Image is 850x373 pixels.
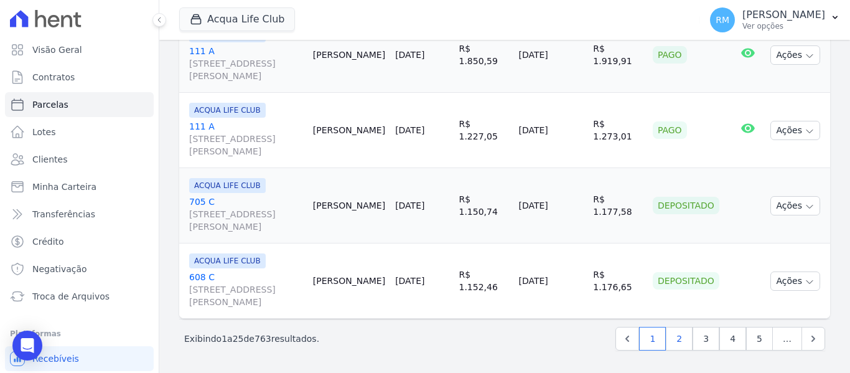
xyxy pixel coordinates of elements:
span: Minha Carteira [32,181,96,193]
a: [DATE] [395,50,424,60]
a: Transferências [5,202,154,227]
span: Negativação [32,263,87,275]
span: Transferências [32,208,95,220]
a: 705 C[STREET_ADDRESS][PERSON_NAME] [189,196,303,233]
span: [STREET_ADDRESS][PERSON_NAME] [189,283,303,308]
a: Contratos [5,65,154,90]
button: Ações [770,45,820,65]
a: Recebíveis [5,346,154,371]
a: 608 C[STREET_ADDRESS][PERSON_NAME] [189,271,303,308]
span: Crédito [32,235,64,248]
a: [DATE] [395,201,424,210]
span: RM [716,16,729,24]
button: Ações [770,121,820,140]
span: 1 [222,334,227,344]
span: Visão Geral [32,44,82,56]
a: Next [801,327,825,351]
a: [DATE] [395,125,424,135]
span: [STREET_ADDRESS][PERSON_NAME] [189,133,303,158]
a: Troca de Arquivos [5,284,154,309]
span: ACQUA LIFE CLUB [189,253,266,268]
button: RM [PERSON_NAME] Ver opções [700,2,850,37]
a: Minha Carteira [5,174,154,199]
span: ACQUA LIFE CLUB [189,178,266,193]
td: R$ 1.273,01 [588,93,648,168]
p: [PERSON_NAME] [742,9,825,21]
td: [PERSON_NAME] [308,243,390,319]
td: R$ 1.176,65 [588,243,648,319]
a: Clientes [5,147,154,172]
a: 4 [719,327,746,351]
p: Ver opções [742,21,825,31]
td: [PERSON_NAME] [308,93,390,168]
span: 25 [233,334,244,344]
td: [DATE] [513,168,588,243]
td: R$ 1.919,91 [588,17,648,93]
a: 5 [746,327,773,351]
span: … [772,327,802,351]
td: [PERSON_NAME] [308,17,390,93]
button: Ações [770,196,820,215]
span: Clientes [32,153,67,166]
a: Negativação [5,257,154,281]
a: Visão Geral [5,37,154,62]
a: Previous [615,327,639,351]
a: Crédito [5,229,154,254]
span: Lotes [32,126,56,138]
a: 2 [666,327,693,351]
td: [PERSON_NAME] [308,168,390,243]
button: Acqua Life Club [179,7,295,31]
span: [STREET_ADDRESS][PERSON_NAME] [189,57,303,82]
div: Open Intercom Messenger [12,331,42,361]
a: Lotes [5,120,154,144]
a: 1 [639,327,666,351]
span: Recebíveis [32,352,79,365]
a: 111 A[STREET_ADDRESS][PERSON_NAME] [189,120,303,158]
span: Troca de Arquivos [32,290,110,303]
div: Depositado [653,272,719,290]
td: R$ 1.152,46 [454,243,514,319]
td: R$ 1.150,74 [454,168,514,243]
div: Plataformas [10,326,149,341]
td: [DATE] [513,243,588,319]
span: [STREET_ADDRESS][PERSON_NAME] [189,208,303,233]
span: Parcelas [32,98,68,111]
span: Contratos [32,71,75,83]
span: 763 [255,334,271,344]
td: R$ 1.850,59 [454,17,514,93]
a: [DATE] [395,276,424,286]
button: Ações [770,271,820,291]
div: Pago [653,121,687,139]
div: Depositado [653,197,719,214]
td: [DATE] [513,93,588,168]
a: Parcelas [5,92,154,117]
td: R$ 1.227,05 [454,93,514,168]
a: 111 A[STREET_ADDRESS][PERSON_NAME] [189,45,303,82]
span: ACQUA LIFE CLUB [189,103,266,118]
div: Pago [653,46,687,64]
td: [DATE] [513,17,588,93]
td: R$ 1.177,58 [588,168,648,243]
p: Exibindo a de resultados. [184,333,319,345]
a: 3 [693,327,719,351]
